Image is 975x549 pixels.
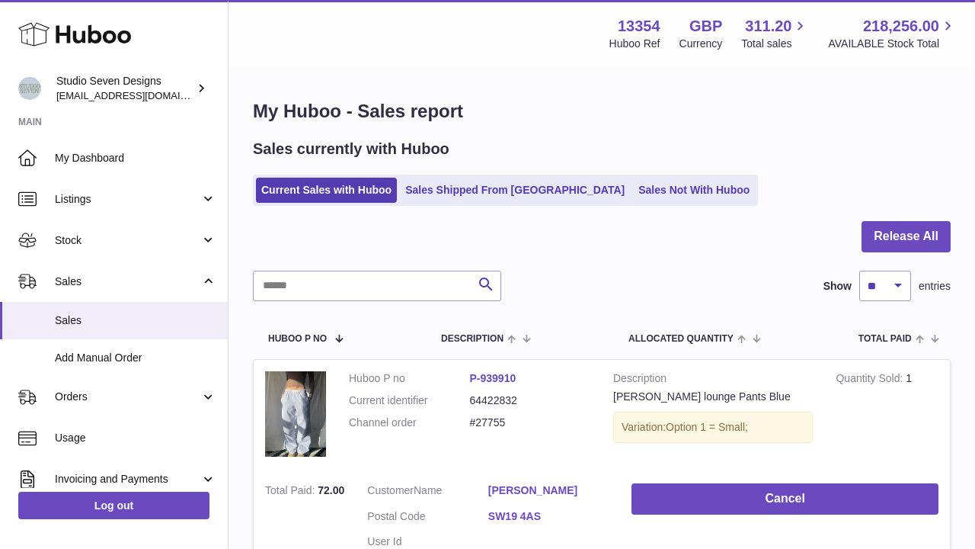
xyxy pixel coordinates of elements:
[265,371,326,457] img: image_b890177a-90e2-4ed8-babe-fcf072ec998f.heic
[349,416,470,430] dt: Channel order
[367,483,488,502] dt: Name
[367,484,414,496] span: Customer
[618,16,660,37] strong: 13354
[745,16,791,37] span: 311.20
[349,393,470,408] dt: Current identifier
[55,151,216,165] span: My Dashboard
[488,509,609,524] a: SW19 4AS
[55,274,200,289] span: Sales
[858,334,912,344] span: Total paid
[628,334,734,344] span: ALLOCATED Quantity
[919,279,951,294] span: entries
[689,16,722,37] strong: GBP
[18,492,209,519] a: Log out
[253,139,449,159] h2: Sales currently with Huboo
[741,16,809,51] a: 311.20 Total sales
[367,509,488,528] dt: Postal Code
[55,390,200,404] span: Orders
[367,535,488,549] dt: User Id
[613,390,813,404] div: [PERSON_NAME] lounge Pants Blue
[488,483,609,498] a: [PERSON_NAME]
[470,416,591,430] dd: #27755
[633,178,755,203] a: Sales Not With Huboo
[741,37,809,51] span: Total sales
[609,37,660,51] div: Huboo Ref
[824,360,950,472] td: 1
[265,484,318,500] strong: Total Paid
[268,334,327,344] span: Huboo P no
[400,178,630,203] a: Sales Shipped From [GEOGRAPHIC_DATA]
[836,372,906,388] strong: Quantity Sold
[55,472,200,486] span: Invoicing and Payments
[862,221,951,252] button: Release All
[56,74,193,103] div: Studio Seven Designs
[828,37,957,51] span: AVAILABLE Stock Total
[470,372,516,384] a: P-939910
[256,178,397,203] a: Current Sales with Huboo
[679,37,723,51] div: Currency
[55,431,216,445] span: Usage
[613,371,813,390] strong: Description
[470,393,591,408] dd: 64422832
[55,351,216,365] span: Add Manual Order
[56,89,224,101] span: [EMAIL_ADDRESS][DOMAIN_NAME]
[613,412,813,443] div: Variation:
[18,77,41,100] img: contact.studiosevendesigns@gmail.com
[55,313,216,328] span: Sales
[55,192,200,207] span: Listings
[823,279,852,294] label: Show
[441,334,503,344] span: Description
[318,484,344,496] span: 72.00
[349,371,470,386] dt: Huboo P no
[863,16,939,37] span: 218,256.00
[666,421,748,433] span: Option 1 = Small;
[253,99,951,124] h1: My Huboo - Sales report
[631,483,938,515] button: Cancel
[828,16,957,51] a: 218,256.00 AVAILABLE Stock Total
[55,233,200,248] span: Stock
